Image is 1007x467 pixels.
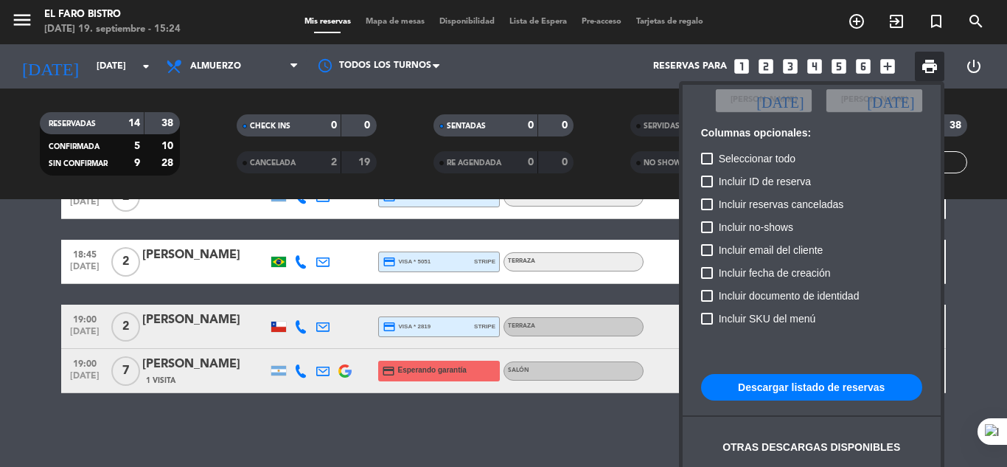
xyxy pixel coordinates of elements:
span: [PERSON_NAME] [841,94,907,107]
span: Incluir reservas canceladas [719,196,844,213]
i: [DATE] [867,93,914,108]
span: Incluir email del cliente [719,241,823,259]
span: Seleccionar todo [719,150,795,167]
span: Incluir ID de reserva [719,173,811,190]
i: [DATE] [756,93,804,108]
span: Incluir SKU del menú [719,310,816,328]
span: Incluir fecha de creación [719,264,831,282]
h6: Columnas opcionales: [701,127,922,139]
span: Incluir documento de identidad [719,287,860,305]
span: [PERSON_NAME] [731,94,797,107]
span: Incluir no-shows [719,218,793,236]
span: print [921,58,938,75]
div: Otras descargas disponibles [722,439,900,456]
button: Descargar listado de reservas [701,374,922,401]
